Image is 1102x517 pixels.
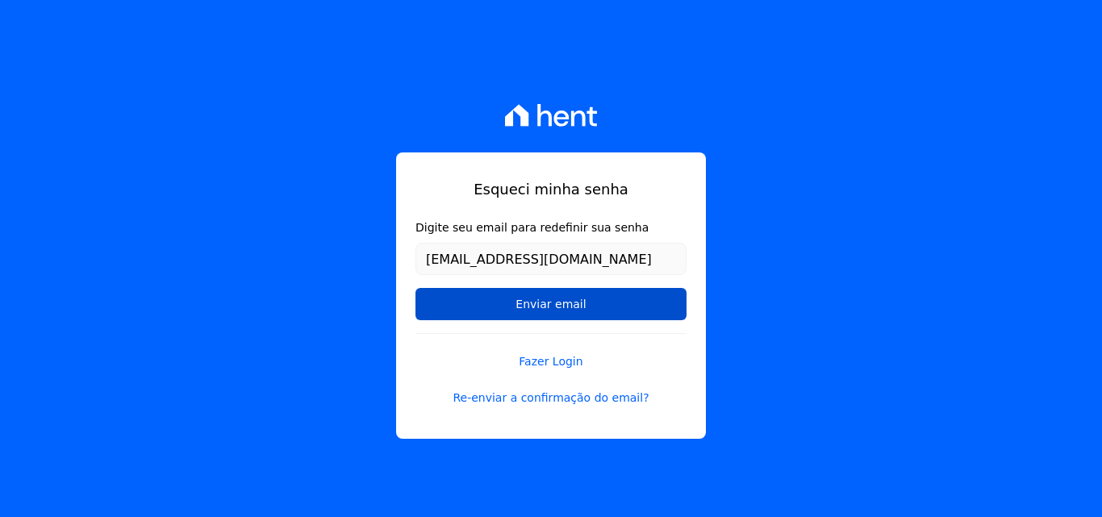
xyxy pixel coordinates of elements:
[415,178,687,200] h1: Esqueci minha senha
[415,288,687,320] input: Enviar email
[415,333,687,370] a: Fazer Login
[415,219,687,236] label: Digite seu email para redefinir sua senha
[415,390,687,407] a: Re-enviar a confirmação do email?
[415,243,687,275] input: Email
